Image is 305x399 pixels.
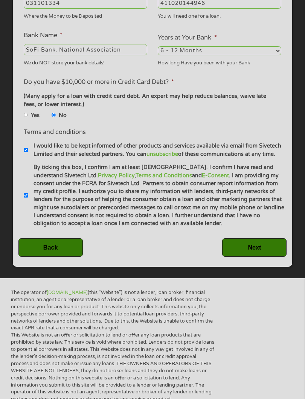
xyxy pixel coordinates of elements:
div: How long Have you been with your Bank [158,57,281,67]
div: (Many apply for a loan with credit card debt. An expert may help reduce balances, waive late fees... [24,93,281,109]
label: I would like to be kept informed of other products and services available via email from Sivetech... [28,142,286,158]
a: Terms and Conditions [136,173,192,179]
input: Next [222,239,287,257]
label: No [59,112,67,120]
label: Do you have $10,000 or more in Credit Card Debt? [24,79,174,87]
a: E-Consent [202,173,229,179]
a: Privacy Policy [98,173,134,179]
label: Yes [31,112,40,120]
input: Back [18,239,83,257]
div: We do NOT store your bank details! [24,57,147,67]
label: By ticking this box, I confirm I am at least [DEMOGRAPHIC_DATA]. I confirm I have read and unders... [28,164,286,228]
label: Years at Your Bank [158,34,217,42]
div: Where the Money to be Deposited [24,11,147,21]
p: The operator of (this “Website”) is not a lender, loan broker, financial institution, an agent or... [11,289,214,332]
label: Terms and conditions [24,129,86,137]
a: [DOMAIN_NAME] [47,290,88,296]
div: You will need one for a loan. [158,11,281,21]
a: unsubscribe [146,151,178,158]
label: Bank Name [24,32,63,40]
